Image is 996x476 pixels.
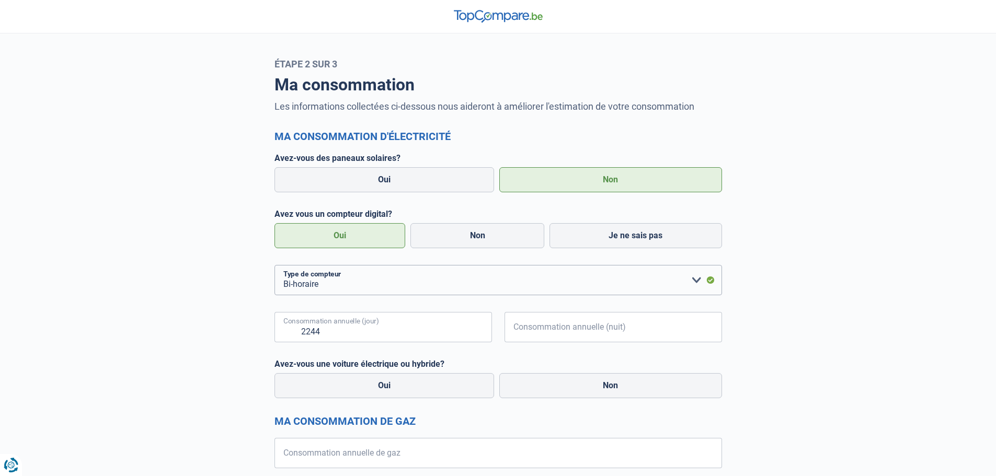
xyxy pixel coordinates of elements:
[274,130,722,143] h2: Ma consommation d'électricité
[274,373,495,398] label: Oui
[274,209,722,219] legend: Avez vous un compteur digital?
[274,59,722,69] div: Étape 2 sur 3
[274,265,722,295] select: Type de compteur
[274,359,722,369] legend: Avez-vous une voiture électrique ou hybride?
[274,75,722,95] h1: Ma consommation
[274,100,722,113] p: Les informations collectées ci-dessous nous aideront à améliorer l'estimation de votre consommation
[274,415,722,427] h2: Ma consommation de gaz
[274,153,722,163] legend: Avez-vous des paneaux solaires?
[274,438,301,468] span: kWh
[549,223,722,248] label: Je ne sais pas
[505,312,531,342] span: kWh
[499,167,722,192] label: Non
[274,167,495,192] label: Oui
[499,373,722,398] label: Non
[274,223,406,248] label: Oui
[454,10,543,22] img: TopCompare.be
[410,223,544,248] label: Non
[274,312,301,342] span: kWh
